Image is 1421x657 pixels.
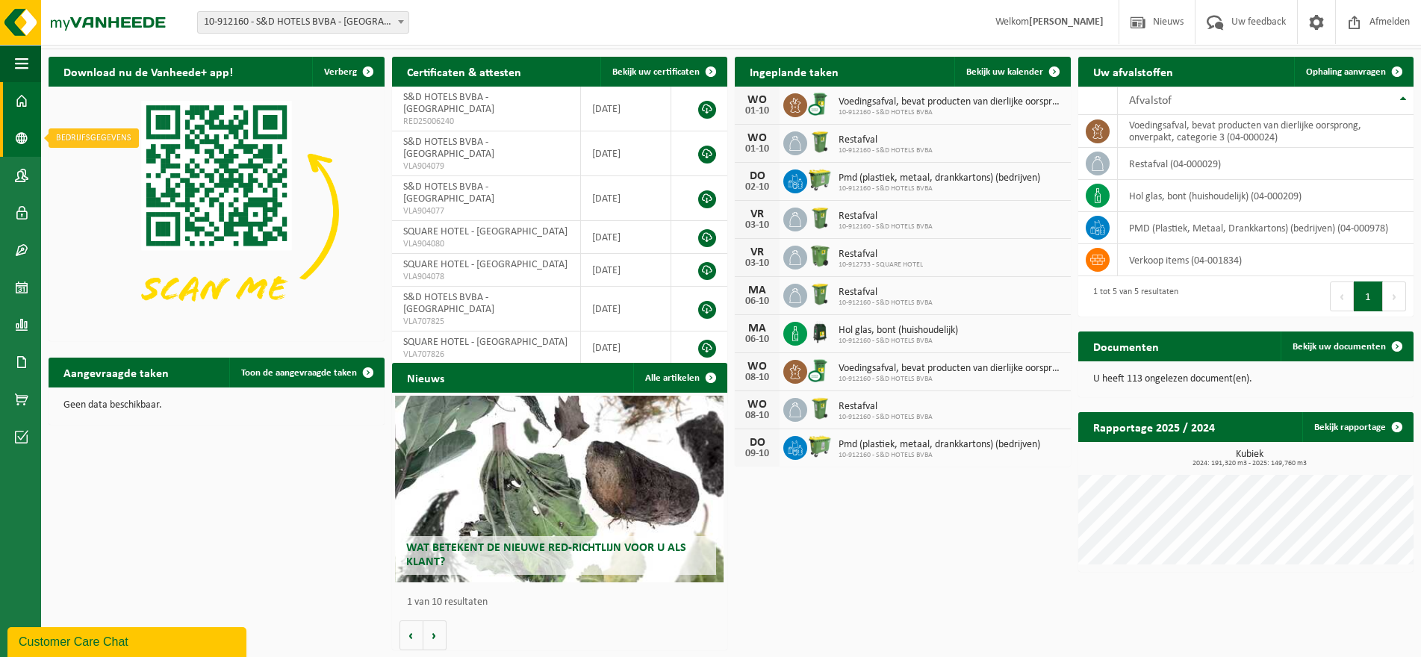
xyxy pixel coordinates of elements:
[403,316,569,328] span: VLA707825
[7,624,249,657] iframe: chat widget
[742,399,772,411] div: WO
[807,396,833,421] img: WB-0240-HPE-GN-51
[403,161,569,172] span: VLA904079
[198,12,408,33] span: 10-912160 - S&D HOTELS BVBA - KORTRIJK
[742,449,772,459] div: 09-10
[742,296,772,307] div: 06-10
[600,57,726,87] a: Bekijk uw certificaten
[807,358,833,383] img: WB-0240-CU
[49,358,184,387] h2: Aangevraagde taken
[581,287,672,331] td: [DATE]
[839,363,1063,375] span: Voedingsafval, bevat producten van dierlijke oorsprong, onverpakt, categorie 3
[407,597,721,608] p: 1 van 10 resultaten
[807,129,833,155] img: WB-0240-HPE-GN-51
[1029,16,1104,28] strong: [PERSON_NAME]
[403,238,569,250] span: VLA904080
[581,254,672,287] td: [DATE]
[229,358,383,387] a: Toon de aangevraagde taken
[1129,95,1172,107] span: Afvalstof
[839,222,933,231] span: 10-912160 - S&D HOTELS BVBA
[807,281,833,307] img: WB-0240-HPE-GN-51
[1118,180,1414,212] td: hol glas, bont (huishoudelijk) (04-000209)
[839,413,933,422] span: 10-912160 - S&D HOTELS BVBA
[1118,212,1414,244] td: PMD (Plastiek, Metaal, Drankkartons) (bedrijven) (04-000978)
[324,67,357,77] span: Verberg
[807,205,833,231] img: WB-0240-HPE-GN-51
[403,292,494,315] span: S&D HOTELS BVBA - [GEOGRAPHIC_DATA]
[839,439,1040,451] span: Pmd (plastiek, metaal, drankkartons) (bedrijven)
[742,284,772,296] div: MA
[1281,331,1412,361] a: Bekijk uw documenten
[1118,244,1414,276] td: verkoop items (04-001834)
[241,368,357,378] span: Toon de aangevraagde taken
[1086,460,1414,467] span: 2024: 191,320 m3 - 2025: 149,760 m3
[1383,281,1406,311] button: Next
[312,57,383,87] button: Verberg
[392,57,536,86] h2: Certificaten & attesten
[742,106,772,116] div: 01-10
[1093,374,1399,384] p: U heeft 113 ongelezen document(en).
[839,211,933,222] span: Restafval
[581,131,672,176] td: [DATE]
[839,375,1063,384] span: 10-912160 - S&D HOTELS BVBA
[49,57,248,86] h2: Download nu de Vanheede+ app!
[63,400,370,411] p: Geen data beschikbaar.
[392,363,459,392] h2: Nieuws
[839,299,933,308] span: 10-912160 - S&D HOTELS BVBA
[403,337,568,348] span: SQUARE HOTEL - [GEOGRAPHIC_DATA]
[839,172,1040,184] span: Pmd (plastiek, metaal, drankkartons) (bedrijven)
[807,167,833,193] img: WB-0660-HPE-GN-50
[633,363,726,393] a: Alle artikelen
[403,349,569,361] span: VLA707826
[1118,115,1414,148] td: voedingsafval, bevat producten van dierlijke oorsprong, onverpakt, categorie 3 (04-000024)
[742,144,772,155] div: 01-10
[742,361,772,373] div: WO
[742,132,772,144] div: WO
[1330,281,1354,311] button: Previous
[742,373,772,383] div: 08-10
[839,96,1063,108] span: Voedingsafval, bevat producten van dierlijke oorsprong, onverpakt, categorie 3
[1086,449,1414,467] h3: Kubiek
[966,67,1043,77] span: Bekijk uw kalender
[742,220,772,231] div: 03-10
[1354,281,1383,311] button: 1
[197,11,409,34] span: 10-912160 - S&D HOTELS BVBA - KORTRIJK
[742,323,772,334] div: MA
[423,620,447,650] button: Volgende
[403,226,568,237] span: SQUARE HOTEL - [GEOGRAPHIC_DATA]
[1086,280,1178,313] div: 1 tot 5 van 5 resultaten
[581,221,672,254] td: [DATE]
[839,401,933,413] span: Restafval
[742,208,772,220] div: VR
[807,434,833,459] img: WB-0660-HPE-GN-50
[1293,342,1386,352] span: Bekijk uw documenten
[742,258,772,269] div: 03-10
[403,205,569,217] span: VLA904077
[1078,57,1188,86] h2: Uw afvalstoffen
[742,182,772,193] div: 02-10
[403,92,494,115] span: S&D HOTELS BVBA - [GEOGRAPHIC_DATA]
[403,271,569,283] span: VLA904078
[1302,412,1412,442] a: Bekijk rapportage
[581,331,672,364] td: [DATE]
[581,87,672,131] td: [DATE]
[1078,331,1174,361] h2: Documenten
[839,451,1040,460] span: 10-912160 - S&D HOTELS BVBA
[1294,57,1412,87] a: Ophaling aanvragen
[807,320,833,345] img: CR-HR-1C-1000-PES-01
[839,146,933,155] span: 10-912160 - S&D HOTELS BVBA
[1118,148,1414,180] td: restafval (04-000029)
[954,57,1069,87] a: Bekijk uw kalender
[403,259,568,270] span: SQUARE HOTEL - [GEOGRAPHIC_DATA]
[406,542,686,568] span: Wat betekent de nieuwe RED-richtlijn voor u als klant?
[839,134,933,146] span: Restafval
[49,87,385,338] img: Download de VHEPlus App
[839,184,1040,193] span: 10-912160 - S&D HOTELS BVBA
[742,246,772,258] div: VR
[742,411,772,421] div: 08-10
[399,620,423,650] button: Vorige
[742,94,772,106] div: WO
[839,287,933,299] span: Restafval
[807,243,833,269] img: WB-0370-HPE-GN-51
[742,170,772,182] div: DO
